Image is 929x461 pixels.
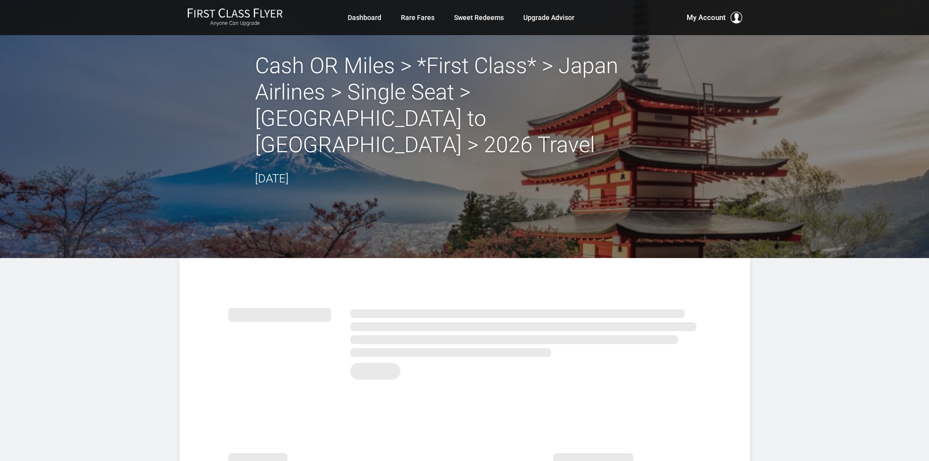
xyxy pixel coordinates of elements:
a: Dashboard [348,9,381,26]
h2: Cash OR Miles > *First Class* > Japan Airlines > Single Seat > [GEOGRAPHIC_DATA] to [GEOGRAPHIC_D... [255,53,674,158]
img: summary.svg [228,297,701,385]
span: My Account [687,12,726,23]
small: Anyone Can Upgrade [187,20,283,27]
a: Rare Fares [401,9,435,26]
time: [DATE] [255,172,289,185]
a: Upgrade Advisor [523,9,574,26]
button: My Account [687,12,742,23]
a: Sweet Redeems [454,9,504,26]
a: First Class FlyerAnyone Can Upgrade [187,8,283,27]
img: First Class Flyer [187,8,283,18]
